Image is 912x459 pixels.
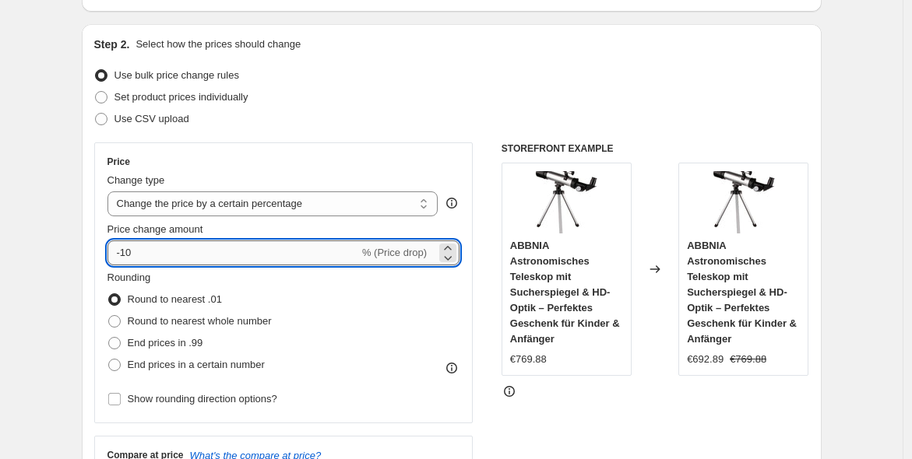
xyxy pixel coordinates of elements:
[713,171,775,233] img: 61q9Twz3m2L_80x.jpg
[128,393,277,405] span: Show rounding direction options?
[107,174,165,186] span: Change type
[510,240,620,345] span: ABBNIA Astronomisches Teleskop mit Sucherspiegel & HD-Optik – Perfektes Geschenk für Kinder & Anf...
[687,240,797,345] span: ABBNIA Astronomisches Teleskop mit Sucherspiegel & HD-Optik – Perfektes Geschenk für Kinder & Anf...
[107,156,130,168] h3: Price
[128,359,265,370] span: End prices in a certain number
[128,293,222,305] span: Round to nearest .01
[94,37,130,52] h2: Step 2.
[444,195,460,211] div: help
[107,272,151,283] span: Rounding
[136,37,301,52] p: Select how the prices should change
[128,315,272,327] span: Round to nearest whole number
[114,69,239,81] span: Use bulk price change rules
[502,142,809,155] h6: STOREFRONT EXAMPLE
[128,337,203,349] span: End prices in .99
[107,223,203,235] span: Price change amount
[510,352,547,367] div: €769.88
[107,240,359,265] input: -15
[362,247,427,258] span: % (Price drop)
[114,91,248,103] span: Set product prices individually
[687,352,724,367] div: €692.89
[730,352,766,367] strike: €769.88
[535,171,597,233] img: 61q9Twz3m2L_80x.jpg
[114,113,189,124] span: Use CSV upload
